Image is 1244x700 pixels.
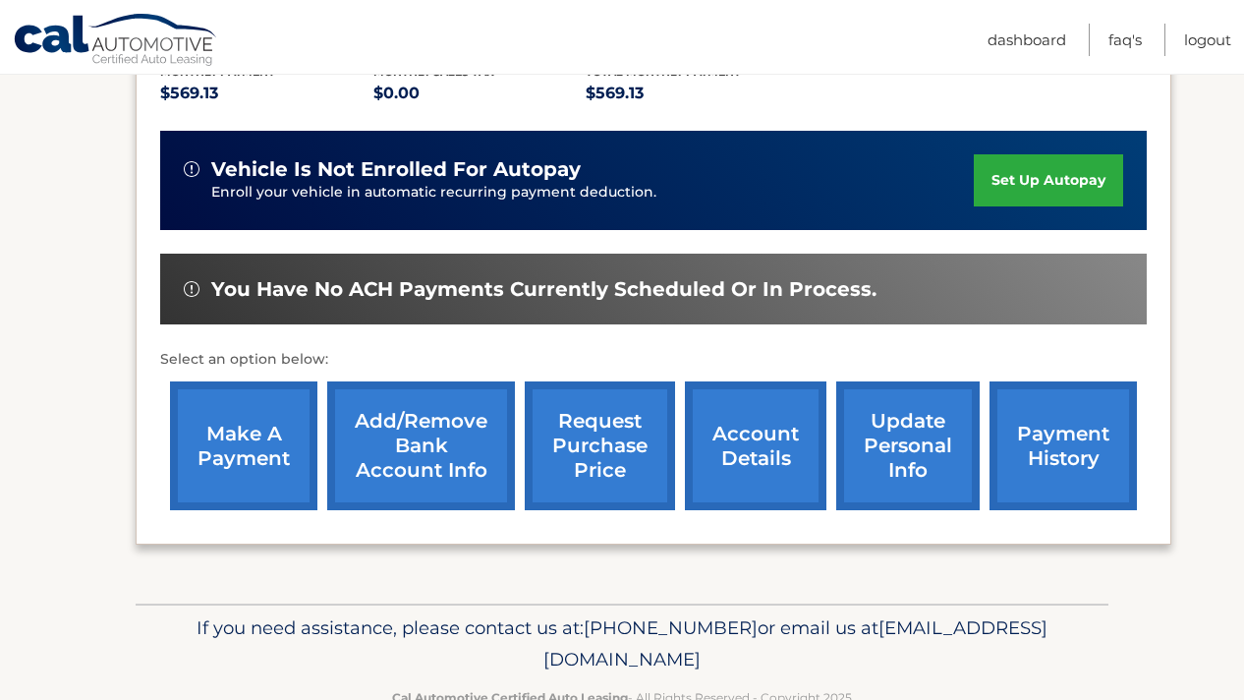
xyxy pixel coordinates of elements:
[988,24,1066,56] a: Dashboard
[170,381,317,510] a: make a payment
[184,161,199,177] img: alert-white.svg
[525,381,675,510] a: request purchase price
[160,348,1147,372] p: Select an option below:
[974,154,1123,206] a: set up autopay
[211,182,974,204] p: Enroll your vehicle in automatic recurring payment deduction.
[327,381,515,510] a: Add/Remove bank account info
[160,80,373,107] p: $569.13
[373,80,587,107] p: $0.00
[836,381,980,510] a: update personal info
[184,281,199,297] img: alert-white.svg
[1108,24,1142,56] a: FAQ's
[990,381,1137,510] a: payment history
[148,612,1096,675] p: If you need assistance, please contact us at: or email us at
[543,616,1047,671] span: [EMAIL_ADDRESS][DOMAIN_NAME]
[211,157,581,182] span: vehicle is not enrolled for autopay
[685,381,826,510] a: account details
[584,616,758,639] span: [PHONE_NUMBER]
[211,277,876,302] span: You have no ACH payments currently scheduled or in process.
[1184,24,1231,56] a: Logout
[586,80,799,107] p: $569.13
[13,13,219,70] a: Cal Automotive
